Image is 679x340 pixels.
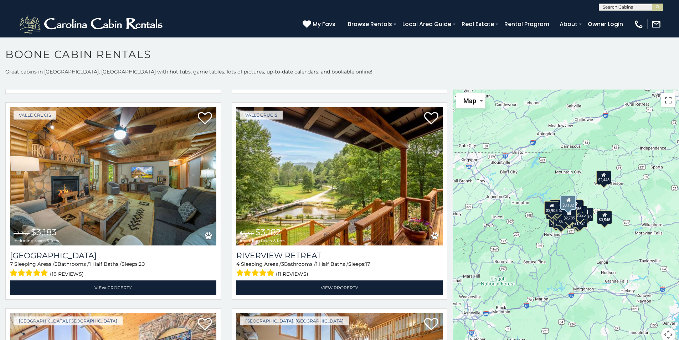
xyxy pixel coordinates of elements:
a: Mountainside Lodge $3,392 $3,183 including taxes & fees [10,107,216,245]
span: $3,183 [31,227,57,237]
div: $3,182 [561,195,576,209]
span: Map [463,97,476,105]
span: 3 [281,261,284,267]
a: Browse Rentals [344,18,396,30]
a: Owner Login [584,18,627,30]
div: $2,383 [550,199,565,213]
div: Sleeping Areas / Bathrooms / Sleeps: [10,260,216,279]
div: $2,022 [549,214,564,227]
span: (18 reviews) [50,269,84,279]
span: 1 Half Baths / [316,261,348,267]
a: Riverview Retreat $3,411 $3,182 including taxes & fees [236,107,443,245]
h3: Mountainside Lodge [10,251,216,260]
a: View Property [10,280,216,295]
div: $3,126 [550,203,565,216]
span: 5 [55,261,57,267]
div: $2,785 [562,208,577,222]
div: Sleeping Areas / Bathrooms / Sleeps: [236,260,443,279]
span: 1 Half Baths / [89,261,122,267]
a: Add to favorites [198,111,212,126]
a: Riverview Retreat [236,251,443,260]
div: $1,237 [570,214,585,228]
button: Change map style [456,93,485,108]
a: [GEOGRAPHIC_DATA] [10,251,216,260]
button: Toggle fullscreen view [661,93,675,107]
img: mail-regular-white.png [651,19,661,29]
span: My Favs [313,20,335,29]
span: 7 [10,261,13,267]
a: Add to favorites [198,317,212,332]
a: Valle Crucis [14,111,56,120]
span: 20 [139,261,145,267]
span: including taxes & fees [14,238,59,243]
div: $3,225 [572,205,587,219]
img: Riverview Retreat [236,107,443,245]
a: About [556,18,581,30]
div: $3,905 [545,201,560,215]
span: 17 [365,261,370,267]
a: Add to favorites [424,111,438,126]
span: including taxes & fees [240,238,286,243]
span: (11 reviews) [276,269,308,279]
img: Mountainside Lodge [10,107,216,245]
div: $3,652 [550,201,565,214]
a: Local Area Guide [399,18,455,30]
div: $1,724 [573,214,588,227]
a: [GEOGRAPHIC_DATA], [GEOGRAPHIC_DATA] [240,316,349,325]
img: phone-regular-white.png [634,19,644,29]
img: White-1-2.png [18,14,166,35]
span: 4 [236,261,240,267]
a: My Favs [303,20,337,29]
div: $3,594 [557,212,572,225]
div: $2,448 [596,170,611,184]
span: $3,411 [240,230,254,237]
a: View Property [236,280,443,295]
div: $2,608 [554,215,569,228]
a: Add to favorites [424,317,438,332]
a: [GEOGRAPHIC_DATA], [GEOGRAPHIC_DATA] [14,316,123,325]
a: Valle Crucis [240,111,283,120]
span: $3,182 [255,227,281,237]
div: $3,548 [597,210,612,224]
a: Real Estate [458,18,498,30]
span: $3,392 [14,230,30,237]
a: Rental Program [501,18,553,30]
